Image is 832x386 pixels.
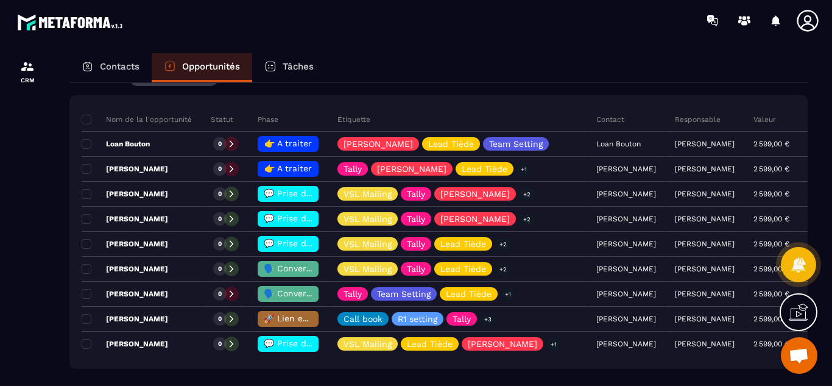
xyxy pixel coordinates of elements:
p: Tally [407,215,425,223]
a: Contacts [69,53,152,82]
p: [PERSON_NAME] [82,214,168,224]
p: +2 [495,238,511,251]
p: [PERSON_NAME] [344,140,413,148]
p: Tally [407,190,425,198]
p: [PERSON_NAME] [82,189,168,199]
p: [PERSON_NAME] [675,290,735,298]
p: 2 599,00 € [753,315,789,323]
p: [PERSON_NAME] [377,165,446,173]
p: [PERSON_NAME] [675,240,735,248]
p: 2 599,00 € [753,190,789,198]
p: [PERSON_NAME] [82,289,168,299]
p: Tally [407,240,425,248]
a: formationformationCRM [3,50,52,93]
p: 2 599,00 € [753,340,789,348]
p: Team Setting [377,290,431,298]
span: 💬 Prise de contact effectué [264,213,385,223]
span: 🗣️ Conversation en cours [264,263,372,273]
p: Valeur [753,115,776,124]
p: 2 599,00 € [753,240,789,248]
p: Nom de la l'opportunité [82,115,192,124]
p: 0 [218,165,222,173]
p: Lead Tiède [446,290,492,298]
p: [PERSON_NAME] [675,215,735,223]
div: Ouvrir le chat [781,337,817,374]
p: 2 599,00 € [753,165,789,173]
p: 0 [218,140,222,148]
p: [PERSON_NAME] [82,314,168,324]
p: R1 setting [398,315,437,323]
p: Tally [344,165,362,173]
p: 0 [218,340,222,348]
p: Responsable [675,115,721,124]
p: [PERSON_NAME] [675,165,735,173]
p: +2 [495,263,511,276]
p: 0 [218,290,222,298]
p: 0 [218,240,222,248]
p: Tally [453,315,471,323]
p: 2 599,00 € [753,215,789,223]
p: Contacts [100,61,139,72]
p: 0 [218,315,222,323]
p: Lead Tiède [440,265,486,273]
p: Contact [596,115,624,124]
span: 🚀 Lien envoyé & Relance [264,313,371,323]
span: 💬 Prise de contact effectué [264,338,385,348]
p: Lead Tiède [428,140,474,148]
p: Lead Tiède [407,340,453,348]
p: [PERSON_NAME] [82,164,168,174]
span: 💬 Prise de contact effectué [264,188,385,198]
p: Tally [344,290,362,298]
p: Opportunités [182,61,240,72]
p: 0 [218,265,222,273]
p: Tally [407,265,425,273]
p: +1 [501,288,515,301]
p: [PERSON_NAME] [82,264,168,274]
p: VSL Mailing [344,340,392,348]
p: 0 [218,215,222,223]
p: [PERSON_NAME] [675,140,735,148]
p: Statut [211,115,233,124]
img: formation [20,59,35,74]
span: 👉 A traiter [264,163,312,173]
p: VSL Mailing [344,265,392,273]
p: +2 [519,188,535,201]
p: Tâches [283,61,314,72]
p: +1 [516,163,531,176]
p: VSL Mailing [344,240,392,248]
a: Tâches [252,53,326,82]
p: +1 [546,338,561,351]
p: [PERSON_NAME] [440,190,510,198]
p: Lead Tiède [440,240,486,248]
p: [PERSON_NAME] [675,265,735,273]
p: 2 599,00 € [753,290,789,298]
p: CRM [3,77,52,84]
p: 0 [218,190,222,198]
p: [PERSON_NAME] [675,315,735,323]
p: [PERSON_NAME] [440,215,510,223]
a: Opportunités [152,53,252,82]
p: [PERSON_NAME] [468,340,537,348]
span: 👉 A traiter [264,138,312,148]
p: [PERSON_NAME] [82,339,168,349]
p: Loan Bouton [82,139,150,149]
p: Team Setting [489,140,543,148]
p: +2 [519,213,535,226]
p: [PERSON_NAME] [82,239,168,249]
p: Phase [258,115,278,124]
p: 2 599,00 € [753,265,789,273]
p: +3 [480,313,496,326]
span: 💬 Prise de contact effectué [264,238,385,248]
p: Lead Tiède [462,165,507,173]
p: VSL Mailing [344,190,392,198]
p: 2 599,00 € [753,140,789,148]
img: logo [17,11,127,34]
p: [PERSON_NAME] [675,340,735,348]
p: VSL Mailing [344,215,392,223]
p: Call book [344,315,383,323]
span: 🗣️ Conversation en cours [264,288,372,298]
p: [PERSON_NAME] [675,190,735,198]
p: Étiquette [337,115,370,124]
